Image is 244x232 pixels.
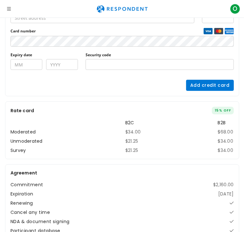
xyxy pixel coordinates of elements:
[10,200,33,207] dt: Renewing
[86,52,111,58] label: Security code
[46,59,78,70] input: YYYY
[10,107,34,114] h2: Rate card
[3,3,15,15] button: Open navigation
[10,59,42,70] input: MM
[10,209,50,216] dt: Cancel any time
[125,147,141,154] td: $21.25
[186,80,234,91] button: Add credit card
[218,138,234,145] td: $34.00
[10,52,32,58] label: Expiry date
[230,4,240,14] span: O
[225,28,234,34] img: amex credit card logo
[10,129,49,135] th: Moderated
[218,129,234,135] td: $68.00
[125,138,141,145] td: $21.25
[204,28,213,34] img: visa credit card logo
[218,191,234,197] dd: [DATE]
[10,12,194,23] input: Street address
[125,119,141,126] th: B2C
[213,181,234,188] dd: $2,160.00
[10,170,37,176] h2: Agreement
[218,147,234,154] td: $34.00
[10,29,202,34] span: Card number
[10,218,70,225] dt: NDA & document signing
[125,129,141,135] td: $34.00
[212,107,234,114] span: 15% OFF
[10,191,33,197] dt: Expiration
[10,138,49,145] th: Unmoderated
[10,181,43,188] dt: Commitment
[214,28,223,34] img: mastercard credit card logo
[218,119,234,126] th: B2B
[10,147,49,154] th: Survey
[93,3,151,15] img: respondent-logo.png
[229,3,241,15] button: O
